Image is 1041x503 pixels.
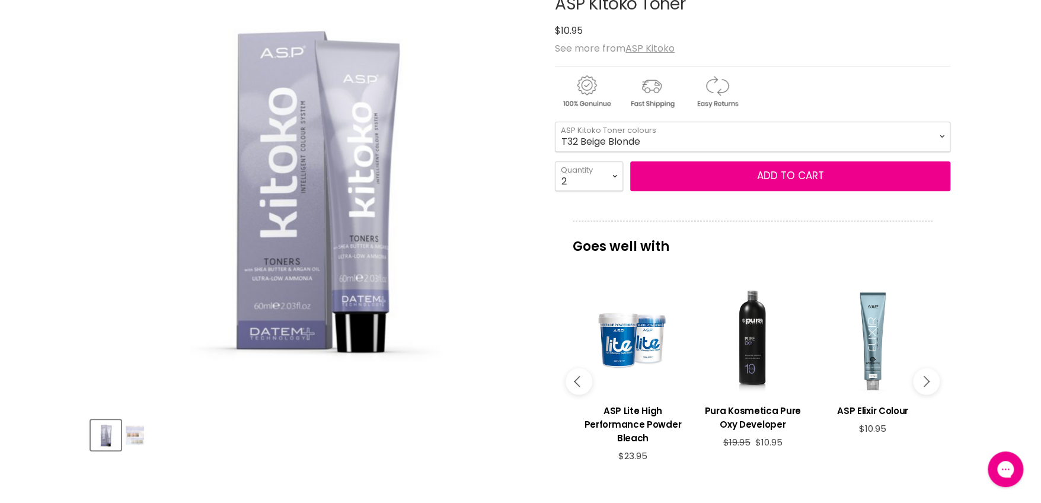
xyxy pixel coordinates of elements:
a: View product:Pura Kosmetica Pure Oxy Developer [698,395,806,437]
span: $23.95 [618,450,647,462]
span: $10.95 [555,24,583,37]
img: returns.gif [685,74,748,110]
iframe: Gorgias live chat messenger [982,447,1029,491]
img: shipping.gif [620,74,683,110]
span: $10.95 [859,422,886,435]
button: ASP Kitoko Toner [124,420,145,450]
select: Quantity [555,161,623,191]
button: Add to cart [630,161,950,191]
a: View product:ASP Elixir Colour [819,395,927,424]
h3: ASP Elixir Colour [819,404,927,418]
button: ASP Kitoko Toner [91,420,121,450]
a: View product:ASP Lite High Performance Powder Bleach [579,395,686,451]
span: $10.95 [755,436,782,448]
span: See more from [555,42,675,55]
h3: ASP Lite High Performance Powder Bleach [579,404,686,445]
div: Product thumbnails [89,416,535,450]
h3: Pura Kosmetica Pure Oxy Developer [698,404,806,431]
img: genuine.gif [555,74,618,110]
span: $19.95 [723,436,750,448]
a: ASP Kitoko [625,42,675,55]
img: ASP Kitoko Toner [126,421,144,449]
p: Goes well with [573,221,933,260]
img: ASP Kitoko Toner [92,421,120,449]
